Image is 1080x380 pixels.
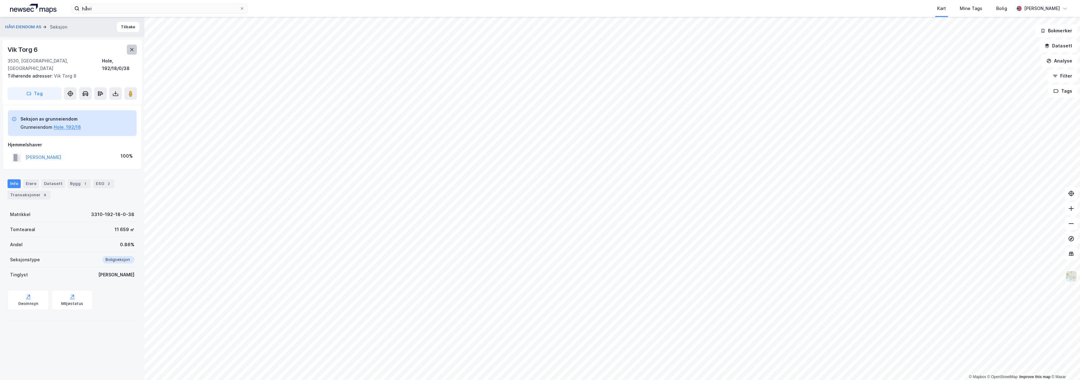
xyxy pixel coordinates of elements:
[10,256,40,263] div: Seksjonstype
[1065,270,1077,282] img: Z
[1048,85,1077,97] button: Tags
[41,179,65,188] div: Datasett
[1019,375,1050,379] a: Improve this map
[18,301,39,306] div: Geoinnsyn
[23,179,39,188] div: Eiere
[1049,350,1080,380] iframe: Chat Widget
[8,57,102,72] div: 3530, [GEOGRAPHIC_DATA], [GEOGRAPHIC_DATA]
[937,5,946,12] div: Kart
[50,23,67,31] div: Seksjon
[987,375,1018,379] a: OpenStreetMap
[8,73,54,79] span: Tilhørende adresser:
[105,181,112,187] div: 2
[20,123,52,131] div: Grunneiendom
[121,152,133,160] div: 100%
[91,211,134,218] div: 3310-192-18-0-38
[120,241,134,248] div: 0.86%
[42,192,48,198] div: 8
[10,226,35,233] div: Tomteareal
[1047,70,1077,82] button: Filter
[79,4,240,13] input: Søk på adresse, matrikkel, gårdeiere, leietakere eller personer
[8,191,51,199] div: Transaksjoner
[117,22,139,32] button: Tilbake
[1049,350,1080,380] div: Kontrollprogram for chat
[82,181,88,187] div: 1
[115,226,134,233] div: 11 659 ㎡
[969,375,986,379] a: Mapbox
[10,271,28,279] div: Tinglyst
[10,4,57,13] img: logo.a4113a55bc3d86da70a041830d287a7e.svg
[1039,40,1077,52] button: Datasett
[8,179,21,188] div: Info
[1041,55,1077,67] button: Analyse
[1035,24,1077,37] button: Bokmerker
[54,123,81,131] button: Hole, 192/18
[10,211,30,218] div: Matrikkel
[20,115,81,123] div: Seksjon av grunneiendom
[102,57,137,72] div: Hole, 192/18/0/38
[8,45,39,55] div: Vik Torg 6
[1024,5,1060,12] div: [PERSON_NAME]
[10,241,23,248] div: Andel
[61,301,83,306] div: Miljøstatus
[67,179,91,188] div: Bygg
[996,5,1007,12] div: Bolig
[5,24,43,30] button: HÅVI EIENDOM AS
[98,271,134,279] div: [PERSON_NAME]
[960,5,982,12] div: Mine Tags
[8,87,62,100] button: Tag
[8,141,137,149] div: Hjemmelshaver
[8,72,132,80] div: Vik Torg 8
[93,179,114,188] div: ESG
